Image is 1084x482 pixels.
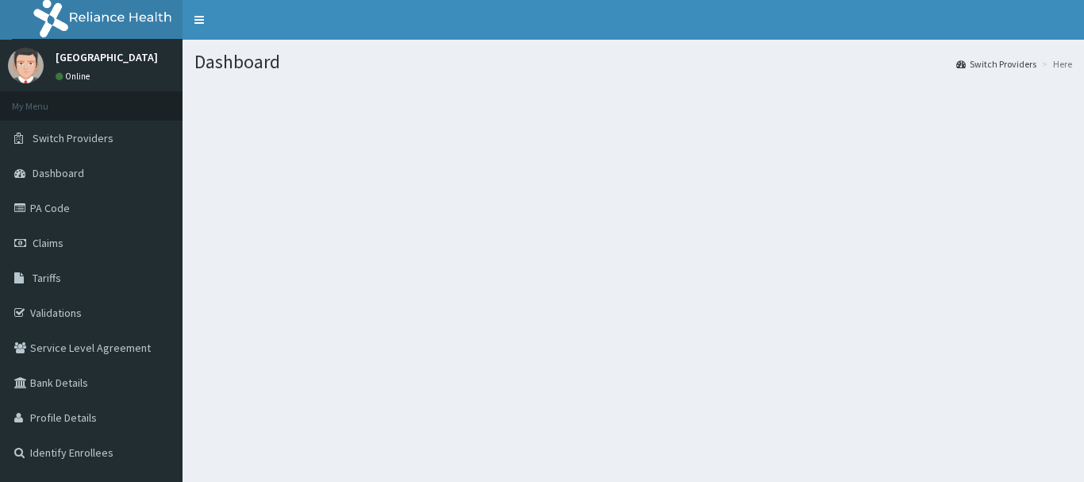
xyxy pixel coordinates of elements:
[1038,57,1072,71] li: Here
[33,131,113,145] span: Switch Providers
[194,52,1072,72] h1: Dashboard
[33,271,61,285] span: Tariffs
[33,236,63,250] span: Claims
[8,48,44,83] img: User Image
[56,71,94,82] a: Online
[33,166,84,180] span: Dashboard
[956,57,1036,71] a: Switch Providers
[56,52,158,63] p: [GEOGRAPHIC_DATA]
